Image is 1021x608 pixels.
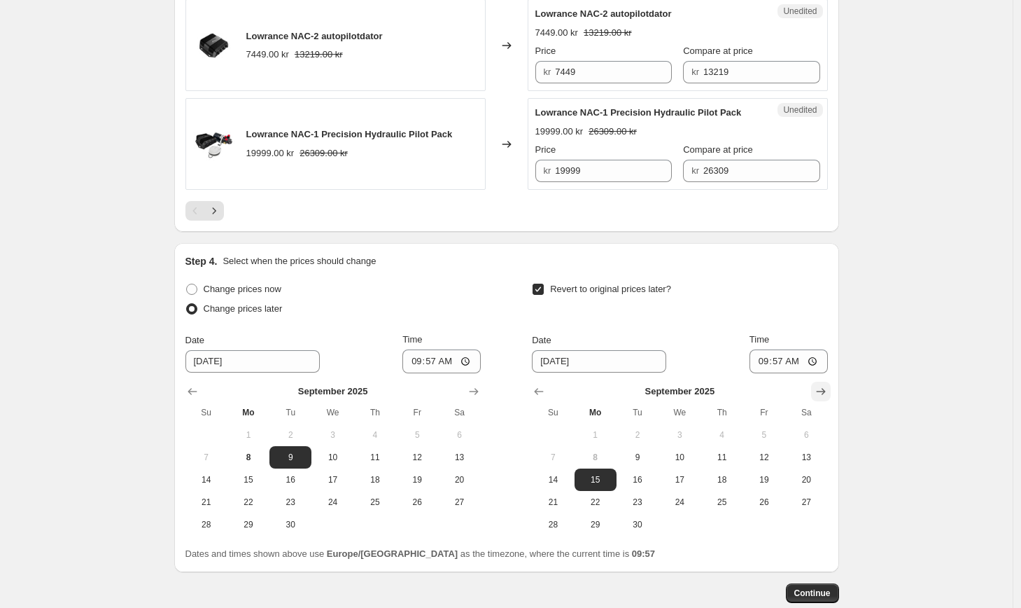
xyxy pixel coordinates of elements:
[317,452,348,463] span: 10
[785,401,827,424] th: Saturday
[269,469,311,491] button: Tuesday September 16 2025
[749,452,780,463] span: 12
[535,144,556,155] span: Price
[183,382,202,401] button: Show previous month, August 2025
[785,469,827,491] button: Saturday September 20 2025
[233,474,264,485] span: 15
[438,424,480,446] button: Saturday September 6 2025
[580,429,611,441] span: 1
[438,491,480,513] button: Saturday September 27 2025
[706,429,737,441] span: 4
[659,491,700,513] button: Wednesday September 24 2025
[354,401,396,424] th: Thursday
[691,165,699,176] span: kr
[396,469,438,491] button: Friday September 19 2025
[354,469,396,491] button: Thursday September 18 2025
[580,474,611,485] span: 15
[794,588,831,599] span: Continue
[191,474,222,485] span: 14
[360,474,390,485] span: 18
[743,469,785,491] button: Friday September 19 2025
[532,446,574,469] button: Sunday September 7 2025
[275,474,306,485] span: 16
[700,424,742,446] button: Thursday September 4 2025
[402,407,432,418] span: Fr
[311,424,353,446] button: Wednesday September 3 2025
[444,452,474,463] span: 13
[706,497,737,508] span: 25
[204,284,281,294] span: Change prices now
[700,446,742,469] button: Thursday September 11 2025
[749,407,780,418] span: Fr
[185,491,227,513] button: Sunday September 21 2025
[622,497,653,508] span: 23
[785,446,827,469] button: Saturday September 13 2025
[535,107,742,118] span: Lowrance NAC-1 Precision Hydraulic Pilot Pack
[185,446,227,469] button: Sunday September 7 2025
[537,519,568,530] span: 28
[537,497,568,508] span: 21
[659,401,700,424] th: Wednesday
[438,469,480,491] button: Saturday September 20 2025
[532,491,574,513] button: Sunday September 21 2025
[246,31,383,41] span: Lowrance NAC-2 autopilotdator
[402,350,481,373] input: 12:00
[622,452,653,463] span: 9
[575,513,617,536] button: Monday September 29 2025
[532,350,666,373] input: 9/8/2025
[275,429,306,441] span: 2
[227,513,269,536] button: Monday September 29 2025
[622,519,653,530] span: 30
[193,25,235,67] img: lowrance_kayakstore_9933a10b-8c40-47dd-86f2-a2516aa1dd7c_80x.webp
[438,401,480,424] th: Saturday
[532,513,574,536] button: Sunday September 28 2025
[580,407,611,418] span: Mo
[360,429,390,441] span: 4
[544,67,551,77] span: kr
[580,519,611,530] span: 29
[683,46,753,56] span: Compare at price
[269,446,311,469] button: Tuesday September 9 2025
[580,497,611,508] span: 22
[185,201,224,221] nav: Pagination
[354,446,396,469] button: Thursday September 11 2025
[622,429,653,441] span: 2
[749,334,769,345] span: Time
[617,491,659,513] button: Tuesday September 23 2025
[300,146,348,160] strike: 26309.00 kr
[617,513,659,536] button: Tuesday September 30 2025
[664,407,695,418] span: We
[535,8,672,19] span: Lowrance NAC-2 autopilotdator
[749,497,780,508] span: 26
[622,474,653,485] span: 16
[783,104,817,116] span: Unedited
[396,401,438,424] th: Friday
[275,519,306,530] span: 30
[749,350,828,373] input: 12:00
[311,446,353,469] button: Wednesday September 10 2025
[575,401,617,424] th: Monday
[402,334,422,345] span: Time
[537,474,568,485] span: 14
[532,469,574,491] button: Sunday September 14 2025
[246,129,453,139] span: Lowrance NAC-1 Precision Hydraulic Pilot Pack
[317,474,348,485] span: 17
[185,469,227,491] button: Sunday September 14 2025
[233,407,264,418] span: Mo
[269,513,311,536] button: Tuesday September 30 2025
[311,469,353,491] button: Wednesday September 17 2025
[532,335,551,345] span: Date
[185,335,204,345] span: Date
[354,424,396,446] button: Thursday September 4 2025
[575,424,617,446] button: Monday September 1 2025
[589,125,637,139] strike: 26309.00 kr
[396,446,438,469] button: Friday September 12 2025
[664,429,695,441] span: 3
[311,401,353,424] th: Wednesday
[227,424,269,446] button: Monday September 1 2025
[691,67,699,77] span: kr
[227,469,269,491] button: Monday September 15 2025
[575,491,617,513] button: Monday September 22 2025
[396,424,438,446] button: Friday September 5 2025
[444,407,474,418] span: Sa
